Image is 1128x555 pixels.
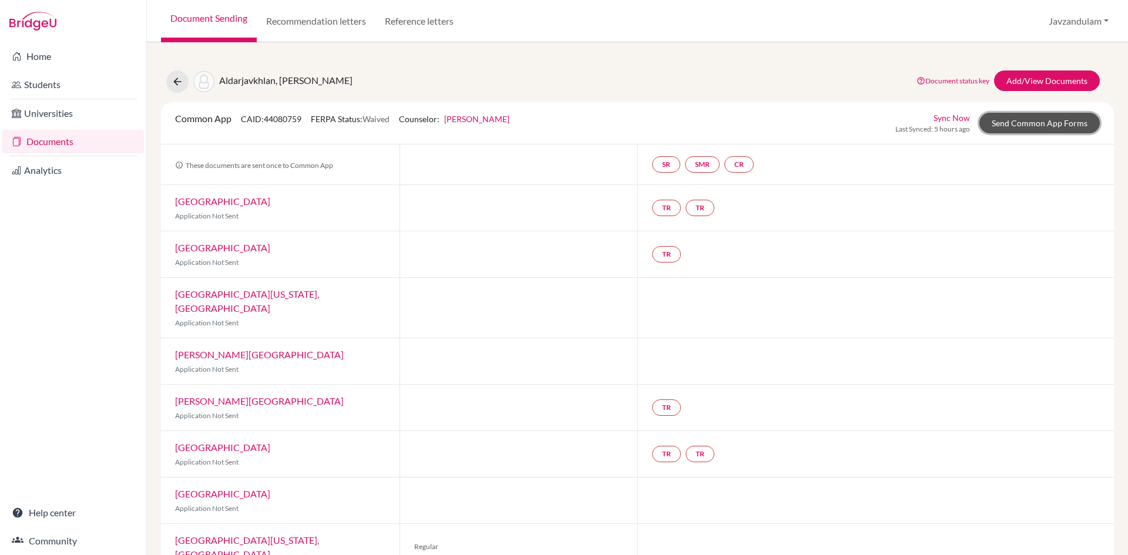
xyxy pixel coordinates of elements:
a: TR [652,446,681,462]
img: Bridge-U [9,12,56,31]
span: Application Not Sent [175,411,239,420]
a: [PERSON_NAME][GEOGRAPHIC_DATA] [175,395,344,406]
a: TR [652,399,681,416]
a: CR [724,156,754,173]
span: Counselor: [399,114,509,124]
a: [GEOGRAPHIC_DATA] [175,242,270,253]
a: [PERSON_NAME][GEOGRAPHIC_DATA] [175,349,344,360]
span: Last Synced: 5 hours ago [895,124,970,134]
span: Application Not Sent [175,365,239,374]
button: Javzandulam [1043,10,1114,32]
a: Universities [2,102,144,125]
a: Add/View Documents [994,70,1100,91]
span: Aldarjavkhlan, [PERSON_NAME] [219,75,352,86]
a: [PERSON_NAME] [444,114,509,124]
a: [GEOGRAPHIC_DATA] [175,196,270,207]
span: These documents are sent once to Common App [175,161,333,170]
span: Common App [175,113,231,124]
a: TR [652,246,681,263]
a: Send Common App Forms [979,113,1100,133]
span: CAID: 44080759 [241,114,301,124]
a: [GEOGRAPHIC_DATA][US_STATE], [GEOGRAPHIC_DATA] [175,288,319,314]
span: Waived [362,114,390,124]
span: Regular [414,541,624,552]
a: [GEOGRAPHIC_DATA] [175,488,270,499]
a: Sync Now [934,112,970,124]
a: Students [2,73,144,96]
a: Community [2,529,144,553]
a: SMR [685,156,720,173]
span: Application Not Sent [175,318,239,327]
span: Application Not Sent [175,211,239,220]
span: Application Not Sent [175,458,239,466]
a: SR [652,156,680,173]
a: TR [686,200,714,216]
span: FERPA Status: [311,114,390,124]
a: Help center [2,501,144,524]
a: TR [686,446,714,462]
span: Application Not Sent [175,258,239,267]
a: Analytics [2,159,144,182]
a: TR [652,200,681,216]
a: Home [2,45,144,68]
span: Application Not Sent [175,504,239,513]
a: [GEOGRAPHIC_DATA] [175,442,270,453]
a: Documents [2,130,144,153]
a: Document status key [916,76,989,85]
